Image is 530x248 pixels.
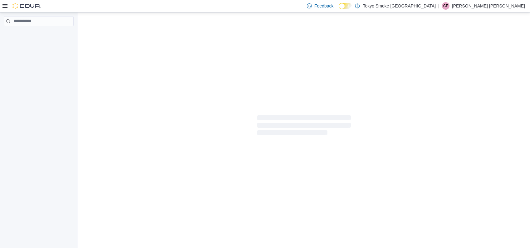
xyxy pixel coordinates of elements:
[257,117,351,136] span: Loading
[442,2,449,10] div: Connor Fayant
[12,3,41,9] img: Cova
[339,9,339,10] span: Dark Mode
[363,2,436,10] p: Tokyo Smoke [GEOGRAPHIC_DATA]
[438,2,439,10] p: |
[314,3,333,9] span: Feedback
[4,27,74,42] nav: Complex example
[443,2,448,10] span: CF
[339,3,352,9] input: Dark Mode
[452,2,525,10] p: [PERSON_NAME] [PERSON_NAME]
